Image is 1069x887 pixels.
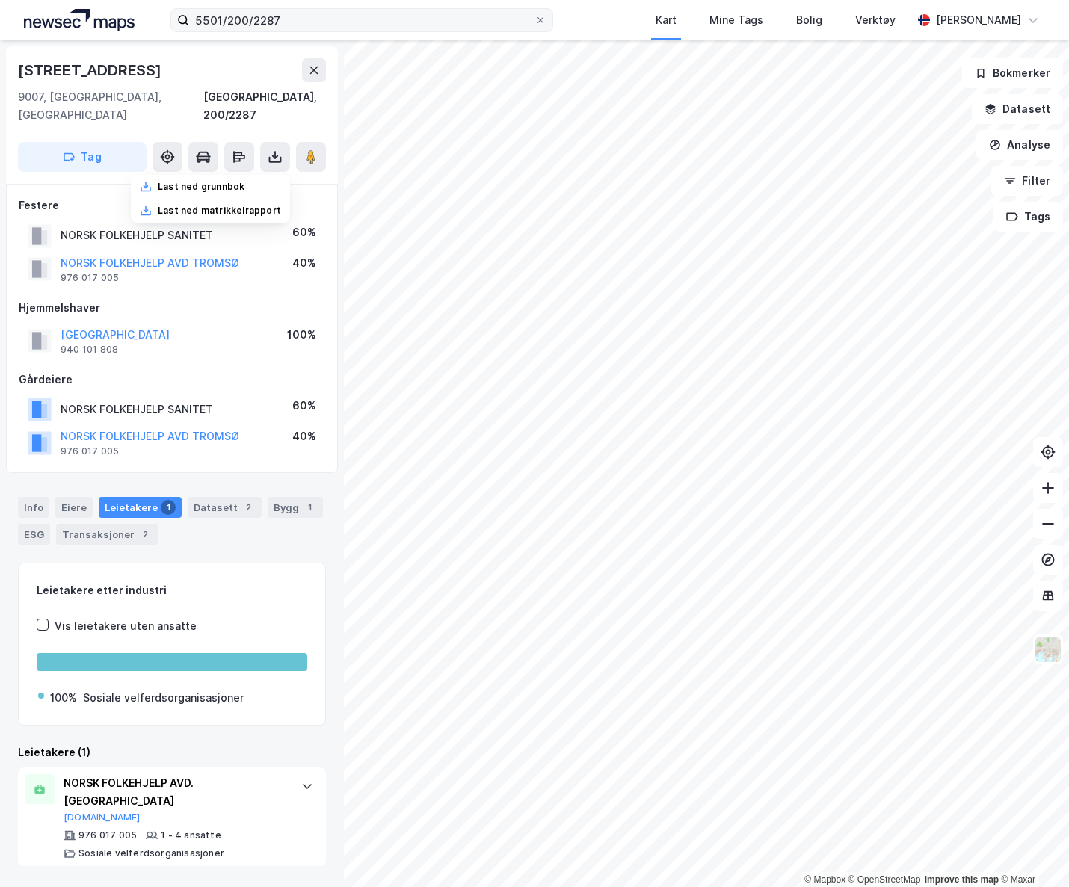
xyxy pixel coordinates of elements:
button: Analyse [976,130,1063,160]
div: Hjemmelshaver [19,299,325,317]
div: 1 [302,500,317,515]
div: [STREET_ADDRESS] [18,58,164,82]
div: 9007, [GEOGRAPHIC_DATA], [GEOGRAPHIC_DATA] [18,88,203,124]
div: ESG [18,524,50,545]
div: 940 101 808 [61,344,118,356]
div: Gårdeiere [19,371,325,389]
div: Last ned matrikkelrapport [158,205,281,217]
div: Last ned grunnbok [158,181,244,193]
div: 40% [292,427,316,445]
div: 100% [50,689,77,707]
div: 976 017 005 [61,445,119,457]
div: 2 [241,500,256,515]
div: 40% [292,254,316,272]
button: Tags [993,202,1063,232]
div: 976 017 005 [78,829,137,841]
div: Bygg [268,497,323,518]
div: Vis leietakere uten ansatte [55,617,197,635]
a: OpenStreetMap [848,874,921,885]
button: Datasett [972,94,1063,124]
div: 100% [287,326,316,344]
iframe: Chat Widget [994,815,1069,887]
div: Festere [19,197,325,214]
div: Info [18,497,49,518]
button: Filter [991,166,1063,196]
div: Mine Tags [709,11,763,29]
div: Sosiale velferdsorganisasjoner [78,847,224,859]
div: NORSK FOLKEHJELP SANITET [61,226,213,244]
a: Improve this map [925,874,999,885]
div: 976 017 005 [61,272,119,284]
div: NORSK FOLKEHJELP SANITET [61,401,213,418]
div: Transaksjoner [56,524,158,545]
div: 2 [138,527,153,542]
div: Bolig [796,11,822,29]
button: Tag [18,142,147,172]
button: Bokmerker [962,58,1063,88]
input: Søk på adresse, matrikkel, gårdeiere, leietakere eller personer [189,9,534,31]
img: Z [1034,635,1062,664]
img: logo.a4113a55bc3d86da70a041830d287a7e.svg [24,9,135,31]
div: 1 [161,500,176,515]
div: Datasett [188,497,262,518]
a: Mapbox [804,874,845,885]
div: 60% [292,397,316,415]
div: [GEOGRAPHIC_DATA], 200/2287 [203,88,326,124]
div: [PERSON_NAME] [936,11,1021,29]
div: NORSK FOLKEHJELP AVD. [GEOGRAPHIC_DATA] [64,774,286,810]
button: [DOMAIN_NAME] [64,812,141,823]
div: Eiere [55,497,93,518]
div: Verktøy [855,11,896,29]
div: Kontrollprogram for chat [994,815,1069,887]
div: Leietakere (1) [18,744,326,761]
div: Kart [656,11,677,29]
div: 60% [292,223,316,241]
div: Leietakere etter industri [37,581,307,599]
div: Leietakere [99,497,182,518]
div: Sosiale velferdsorganisasjoner [83,689,244,707]
div: 1 - 4 ansatte [161,829,221,841]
